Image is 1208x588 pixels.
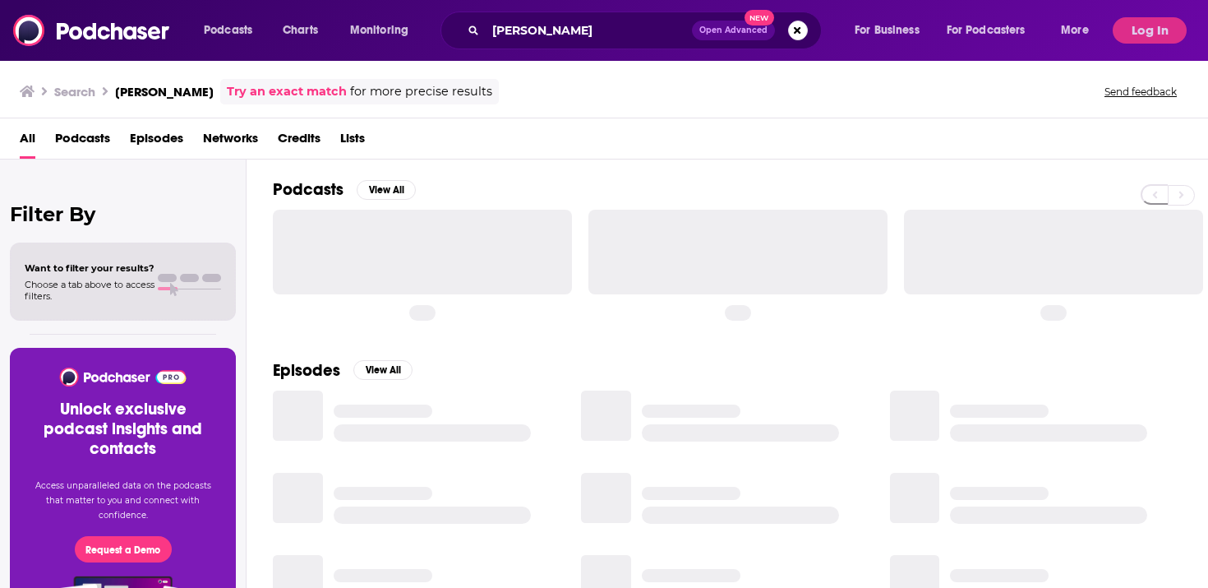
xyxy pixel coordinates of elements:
span: For Business [855,19,920,42]
div: Search podcasts, credits, & more... [456,12,837,49]
img: Podchaser - Follow, Share and Rate Podcasts [13,15,171,46]
h2: Filter By [10,202,236,226]
h2: Episodes [273,360,340,381]
span: Podcasts [204,19,252,42]
a: Networks [203,125,258,159]
h2: Podcasts [273,179,343,200]
span: More [1061,19,1089,42]
span: Choose a tab above to access filters. [25,279,154,302]
a: EpisodesView All [273,360,413,381]
h3: Unlock exclusive podcast insights and contacts [30,400,216,459]
input: Search podcasts, credits, & more... [486,17,692,44]
span: Want to filter your results? [25,262,154,274]
button: Send feedback [1100,85,1182,99]
button: open menu [843,17,940,44]
button: open menu [1049,17,1109,44]
button: open menu [339,17,430,44]
a: Episodes [130,125,183,159]
p: Access unparalleled data on the podcasts that matter to you and connect with confidence. [30,479,216,523]
button: open menu [936,17,1049,44]
a: Podcasts [55,125,110,159]
button: Open AdvancedNew [692,21,775,40]
span: Charts [283,19,318,42]
a: Try an exact match [227,82,347,101]
a: All [20,125,35,159]
a: PodcastsView All [273,179,416,200]
a: Credits [278,125,320,159]
a: Charts [272,17,328,44]
span: for more precise results [350,82,492,101]
button: Request a Demo [75,536,172,563]
span: New [745,10,774,25]
button: View All [357,180,416,200]
span: Monitoring [350,19,408,42]
a: Lists [340,125,365,159]
button: Log In [1113,17,1187,44]
span: For Podcasters [947,19,1026,42]
button: View All [353,360,413,380]
h3: [PERSON_NAME] [115,84,214,100]
span: Open Advanced [699,26,768,35]
button: open menu [192,17,274,44]
h3: Search [54,84,95,100]
img: Podchaser - Follow, Share and Rate Podcasts [58,368,187,387]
